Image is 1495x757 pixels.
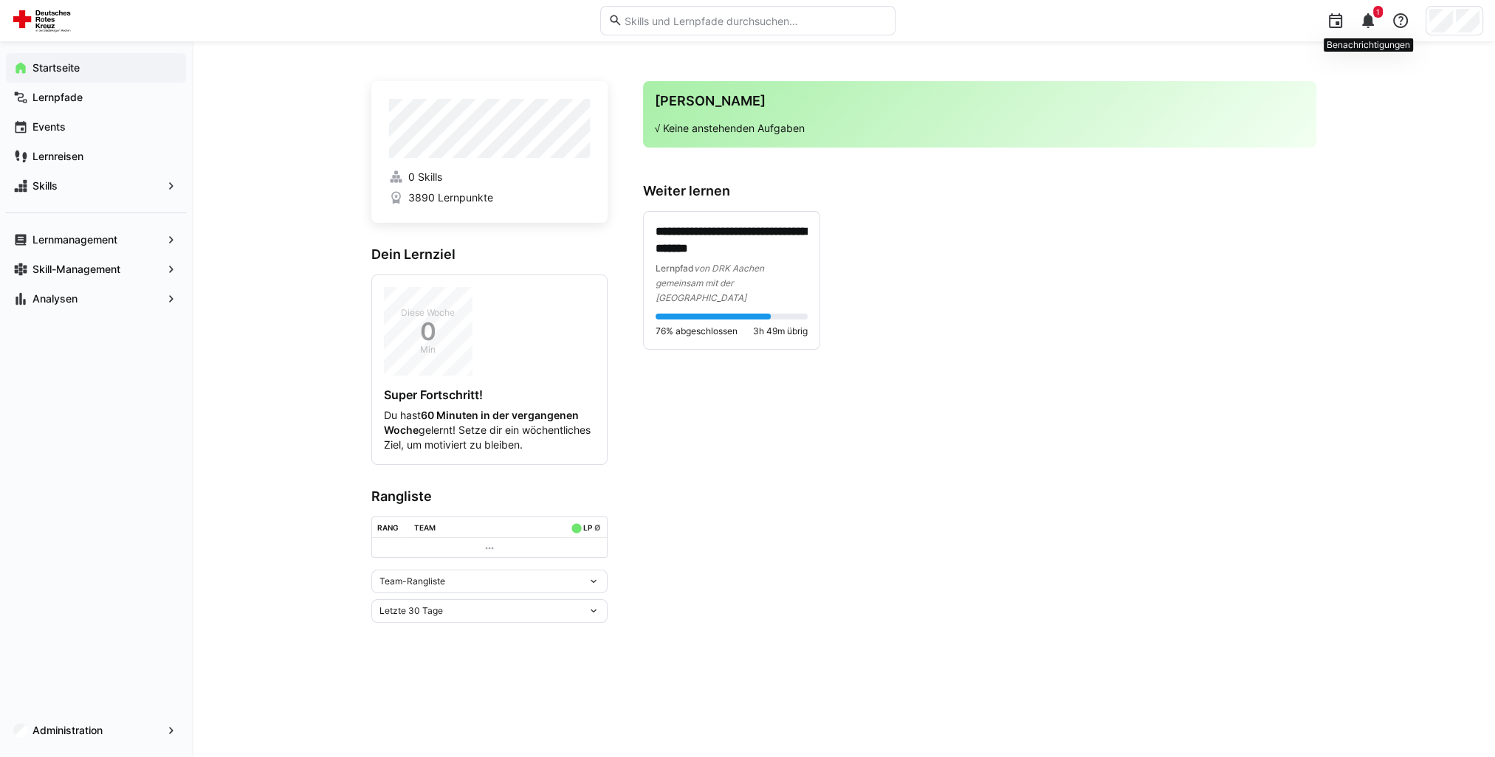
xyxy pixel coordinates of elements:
[643,183,1316,199] h3: Weiter lernen
[389,170,590,184] a: 0 Skills
[384,387,595,402] h4: Super Fortschritt!
[753,325,808,337] span: 3h 49m übrig
[384,408,595,452] p: Du hast gelernt! Setze dir ein wöchentliches Ziel, um motiviert zu bleiben.
[594,520,601,533] a: ø
[1376,7,1380,16] span: 1
[377,523,399,532] div: Rang
[379,575,445,587] span: Team-Rangliste
[655,93,1305,109] h3: [PERSON_NAME]
[656,263,694,274] span: Lernpfad
[656,263,764,303] span: von DRK Aachen gemeinsam mit der [GEOGRAPHIC_DATA]
[379,605,443,617] span: Letzte 30 Tage
[414,523,436,532] div: Team
[384,409,579,436] strong: 60 Minuten in der vergangenen Woche
[655,121,1305,136] p: √ Keine anstehenden Aufgaben
[408,190,492,205] span: 3890 Lernpunkte
[656,325,738,337] span: 76% abgeschlossen
[582,523,591,532] div: LP
[622,14,887,27] input: Skills und Lernpfade durchsuchen…
[408,170,441,184] span: 0 Skills
[1324,38,1413,52] div: Benachrichtigungen
[371,246,608,263] h3: Dein Lernziel
[371,488,608,505] h3: Rangliste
